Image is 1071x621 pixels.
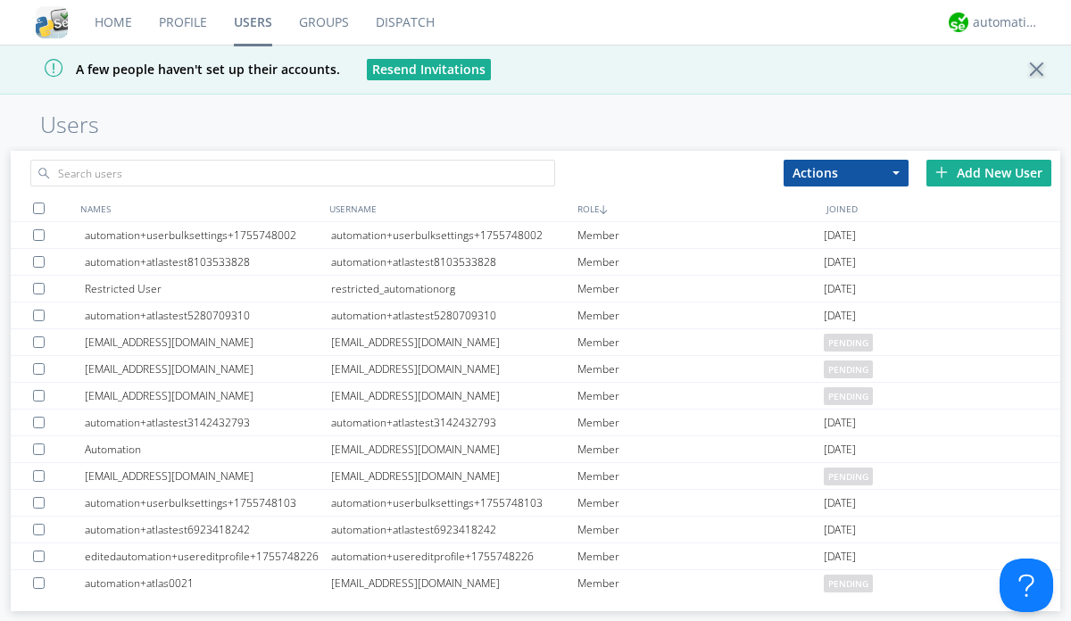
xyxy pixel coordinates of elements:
a: automation+userbulksettings+1755748103automation+userbulksettings+1755748103Member[DATE] [11,490,1060,517]
div: Restricted User [85,276,331,302]
span: [DATE] [824,302,856,329]
div: Member [577,276,824,302]
span: [DATE] [824,490,856,517]
a: Automation[EMAIL_ADDRESS][DOMAIN_NAME]Member[DATE] [11,436,1060,463]
a: automation+userbulksettings+1755748002automation+userbulksettings+1755748002Member[DATE] [11,222,1060,249]
span: [DATE] [824,543,856,570]
div: Member [577,383,824,409]
div: [EMAIL_ADDRESS][DOMAIN_NAME] [85,463,331,489]
img: cddb5a64eb264b2086981ab96f4c1ba7 [36,6,68,38]
div: automation+userbulksettings+1755748103 [85,490,331,516]
div: Member [577,490,824,516]
div: automation+userbulksettings+1755748103 [331,490,577,516]
button: Resend Invitations [367,59,491,80]
img: d2d01cd9b4174d08988066c6d424eccd [949,12,968,32]
div: ROLE [573,195,822,221]
div: [EMAIL_ADDRESS][DOMAIN_NAME] [331,570,577,596]
div: automation+atlas [973,13,1040,31]
div: JOINED [822,195,1071,221]
div: Member [577,543,824,569]
div: Member [577,222,824,248]
a: automation+atlastest8103533828automation+atlastest8103533828Member[DATE] [11,249,1060,276]
div: automation+atlastest6923418242 [331,517,577,542]
div: automation+usereditprofile+1755748226 [331,543,577,569]
span: pending [824,334,873,352]
div: editedautomation+usereditprofile+1755748226 [85,543,331,569]
a: automation+atlastest3142432793automation+atlastest3142432793Member[DATE] [11,410,1060,436]
a: [EMAIL_ADDRESS][DOMAIN_NAME][EMAIL_ADDRESS][DOMAIN_NAME]Memberpending [11,329,1060,356]
span: [DATE] [824,276,856,302]
div: [EMAIL_ADDRESS][DOMAIN_NAME] [331,463,577,489]
div: automation+atlastest8103533828 [85,249,331,275]
div: automation+userbulksettings+1755748002 [85,222,331,248]
span: pending [824,575,873,592]
div: automation+atlastest6923418242 [85,517,331,542]
div: automation+atlastest8103533828 [331,249,577,275]
iframe: Toggle Customer Support [1000,559,1053,612]
div: automation+atlas0021 [85,570,331,596]
img: plus.svg [935,166,948,178]
span: [DATE] [824,436,856,463]
div: automation+atlastest5280709310 [85,302,331,328]
span: A few people haven't set up their accounts. [13,61,340,78]
a: [EMAIL_ADDRESS][DOMAIN_NAME][EMAIL_ADDRESS][DOMAIN_NAME]Memberpending [11,463,1060,490]
span: [DATE] [824,249,856,276]
div: restricted_automationorg [331,276,577,302]
div: NAMES [76,195,325,221]
div: Member [577,302,824,328]
div: USERNAME [325,195,574,221]
a: [EMAIL_ADDRESS][DOMAIN_NAME][EMAIL_ADDRESS][DOMAIN_NAME]Memberpending [11,383,1060,410]
div: automation+atlastest5280709310 [331,302,577,328]
div: automation+atlastest3142432793 [85,410,331,435]
a: automation+atlas0021[EMAIL_ADDRESS][DOMAIN_NAME]Memberpending [11,570,1060,597]
a: editedautomation+usereditprofile+1755748226automation+usereditprofile+1755748226Member[DATE] [11,543,1060,570]
span: pending [824,360,873,378]
div: [EMAIL_ADDRESS][DOMAIN_NAME] [85,383,331,409]
div: Automation [85,436,331,462]
div: [EMAIL_ADDRESS][DOMAIN_NAME] [331,383,577,409]
span: [DATE] [824,517,856,543]
button: Actions [784,160,909,186]
div: automation+userbulksettings+1755748002 [331,222,577,248]
input: Search users [30,160,555,186]
div: [EMAIL_ADDRESS][DOMAIN_NAME] [331,356,577,382]
div: automation+atlastest3142432793 [331,410,577,435]
div: [EMAIL_ADDRESS][DOMAIN_NAME] [331,436,577,462]
div: Member [577,249,824,275]
div: [EMAIL_ADDRESS][DOMAIN_NAME] [85,356,331,382]
a: Restricted Userrestricted_automationorgMember[DATE] [11,276,1060,302]
div: Member [577,329,824,355]
div: Member [577,410,824,435]
div: [EMAIL_ADDRESS][DOMAIN_NAME] [85,329,331,355]
div: Member [577,517,824,542]
div: Add New User [926,160,1051,186]
span: [DATE] [824,410,856,436]
div: Member [577,356,824,382]
span: [DATE] [824,222,856,249]
div: Member [577,436,824,462]
span: pending [824,387,873,405]
div: Member [577,570,824,596]
div: [EMAIL_ADDRESS][DOMAIN_NAME] [331,329,577,355]
span: pending [824,468,873,485]
a: [EMAIL_ADDRESS][DOMAIN_NAME][EMAIL_ADDRESS][DOMAIN_NAME]Memberpending [11,356,1060,383]
a: automation+atlastest5280709310automation+atlastest5280709310Member[DATE] [11,302,1060,329]
div: Member [577,463,824,489]
a: automation+atlastest6923418242automation+atlastest6923418242Member[DATE] [11,517,1060,543]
